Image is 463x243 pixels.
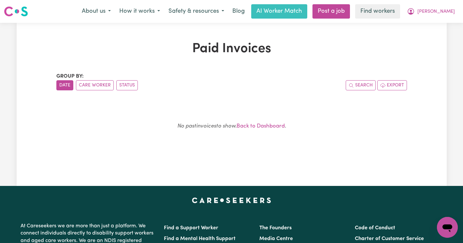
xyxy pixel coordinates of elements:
button: How it works [115,5,164,18]
span: [PERSON_NAME] [417,8,455,15]
button: Export [377,80,407,90]
a: Back to Dashboard [237,123,285,129]
a: Post a job [312,4,350,19]
button: sort invoices by care worker [76,80,114,90]
a: Find workers [355,4,400,19]
a: Charter of Customer Service [355,236,424,241]
a: AI Worker Match [251,4,307,19]
h1: Paid Invoices [56,41,407,57]
iframe: Button to launch messaging window [437,217,458,238]
a: Careseekers logo [4,4,28,19]
span: Group by: [56,74,84,79]
a: Careseekers home page [192,198,271,203]
button: My Account [403,5,459,18]
button: Safety & resources [164,5,228,18]
button: About us [78,5,115,18]
button: Search [346,80,376,90]
a: Blog [228,4,249,19]
em: No past invoices to show. [177,123,237,129]
small: . [177,123,286,129]
a: Media Centre [259,236,293,241]
a: Code of Conduct [355,225,395,231]
a: Find a Support Worker [164,225,218,231]
button: sort invoices by date [56,80,73,90]
img: Careseekers logo [4,6,28,17]
button: sort invoices by paid status [116,80,138,90]
a: The Founders [259,225,292,231]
